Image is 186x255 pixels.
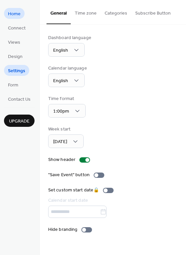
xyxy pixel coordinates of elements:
[8,82,18,89] span: Form
[8,11,21,18] span: Home
[4,115,35,127] button: Upgrade
[8,68,25,75] span: Settings
[4,65,29,76] a: Settings
[53,107,69,116] span: 1:00pm
[48,34,91,41] div: Dashboard language
[48,126,82,133] div: Week start
[4,36,24,47] a: Views
[8,25,26,32] span: Connect
[4,8,25,19] a: Home
[53,76,68,85] span: English
[4,51,27,62] a: Design
[48,226,77,233] div: Hide branding
[53,46,68,55] span: English
[9,118,30,125] span: Upgrade
[4,79,22,90] a: Form
[48,172,90,178] div: "Save Event" button
[48,156,75,163] div: Show header
[8,53,23,60] span: Design
[53,137,67,146] span: [DATE]
[8,96,31,103] span: Contact Us
[4,22,30,33] a: Connect
[4,93,35,104] a: Contact Us
[8,39,20,46] span: Views
[48,95,84,102] div: Time format
[48,65,87,72] div: Calendar language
